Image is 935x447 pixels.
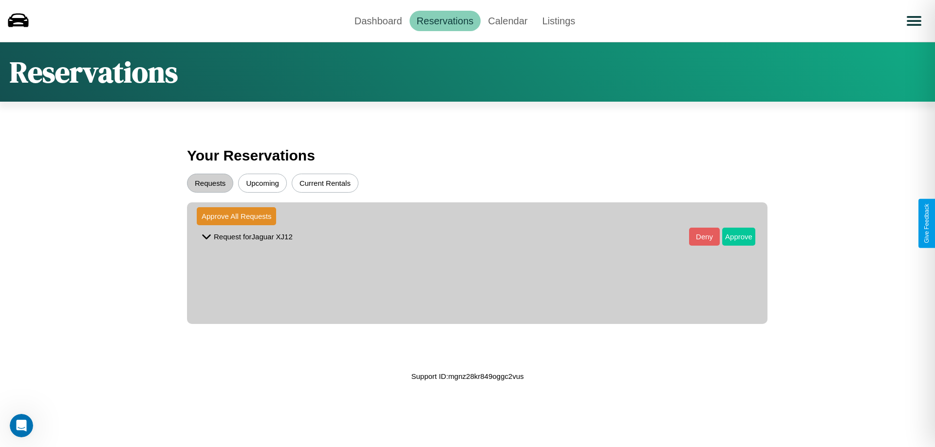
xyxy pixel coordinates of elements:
a: Listings [535,11,582,31]
iframe: Intercom live chat [10,414,33,437]
button: Current Rentals [292,174,358,193]
button: Requests [187,174,233,193]
a: Dashboard [347,11,410,31]
p: Request for Jaguar XJ12 [214,230,293,243]
button: Approve All Requests [197,207,276,225]
div: Give Feedback [923,204,930,243]
button: Open menu [900,7,928,35]
button: Approve [722,228,755,246]
h1: Reservations [10,52,178,92]
a: Reservations [410,11,481,31]
button: Upcoming [238,174,287,193]
a: Calendar [481,11,535,31]
button: Deny [689,228,720,246]
h3: Your Reservations [187,143,748,169]
p: Support ID: mgnz28kr849oggc2vus [411,370,524,383]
